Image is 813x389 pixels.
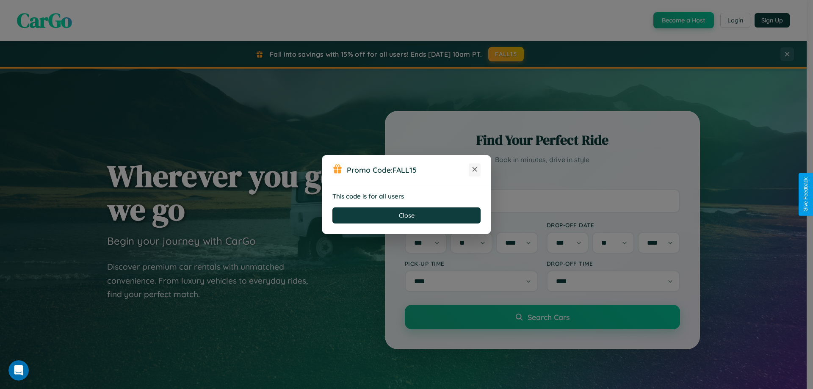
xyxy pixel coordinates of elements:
button: Close [332,207,481,223]
h3: Promo Code: [347,165,469,174]
strong: This code is for all users [332,192,404,200]
b: FALL15 [393,165,417,174]
div: Give Feedback [803,177,809,212]
iframe: Intercom live chat [8,360,29,381]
